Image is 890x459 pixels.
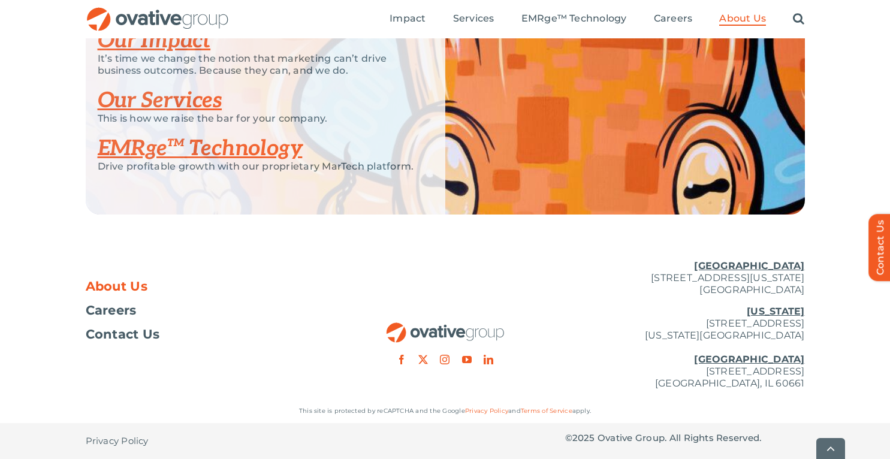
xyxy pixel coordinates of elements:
a: Privacy Policy [86,423,149,459]
a: facebook [397,355,406,364]
a: Careers [86,304,325,316]
p: It’s time we change the notion that marketing can’t drive business outcomes. Because they can, an... [98,53,415,77]
p: [STREET_ADDRESS] [US_STATE][GEOGRAPHIC_DATA] [STREET_ADDRESS] [GEOGRAPHIC_DATA], IL 60661 [565,306,805,389]
span: EMRge™ Technology [521,13,627,25]
a: youtube [462,355,472,364]
a: EMRge™ Technology [98,135,303,162]
a: About Us [719,13,766,26]
a: Contact Us [86,328,325,340]
span: Careers [654,13,693,25]
nav: Footer Menu [86,280,325,340]
span: 2025 [572,432,595,443]
a: OG_Full_horizontal_RGB [86,6,230,17]
a: Services [453,13,494,26]
span: About Us [86,280,148,292]
span: Careers [86,304,137,316]
span: Contact Us [86,328,160,340]
nav: Footer - Privacy Policy [86,423,325,459]
u: [US_STATE] [747,306,804,317]
a: twitter [418,355,428,364]
a: Privacy Policy [465,407,508,415]
span: Services [453,13,494,25]
a: Our Impact [98,28,211,54]
u: [GEOGRAPHIC_DATA] [694,354,804,365]
u: [GEOGRAPHIC_DATA] [694,260,804,271]
a: instagram [440,355,449,364]
a: Careers [654,13,693,26]
p: Drive profitable growth with our proprietary MarTech platform. [98,161,415,173]
p: [STREET_ADDRESS][US_STATE] [GEOGRAPHIC_DATA] [565,260,805,296]
p: This is how we raise the bar for your company. [98,113,415,125]
p: © Ovative Group. All Rights Reserved. [565,432,805,444]
span: About Us [719,13,766,25]
a: Our Services [98,87,222,114]
a: linkedin [484,355,493,364]
span: Privacy Policy [86,435,149,447]
a: EMRge™ Technology [521,13,627,26]
a: About Us [86,280,325,292]
p: This site is protected by reCAPTCHA and the Google and apply. [86,405,805,417]
a: OG_Full_horizontal_RGB [385,321,505,333]
a: Terms of Service [521,407,572,415]
a: Impact [390,13,426,26]
span: Impact [390,13,426,25]
a: Search [793,13,804,26]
